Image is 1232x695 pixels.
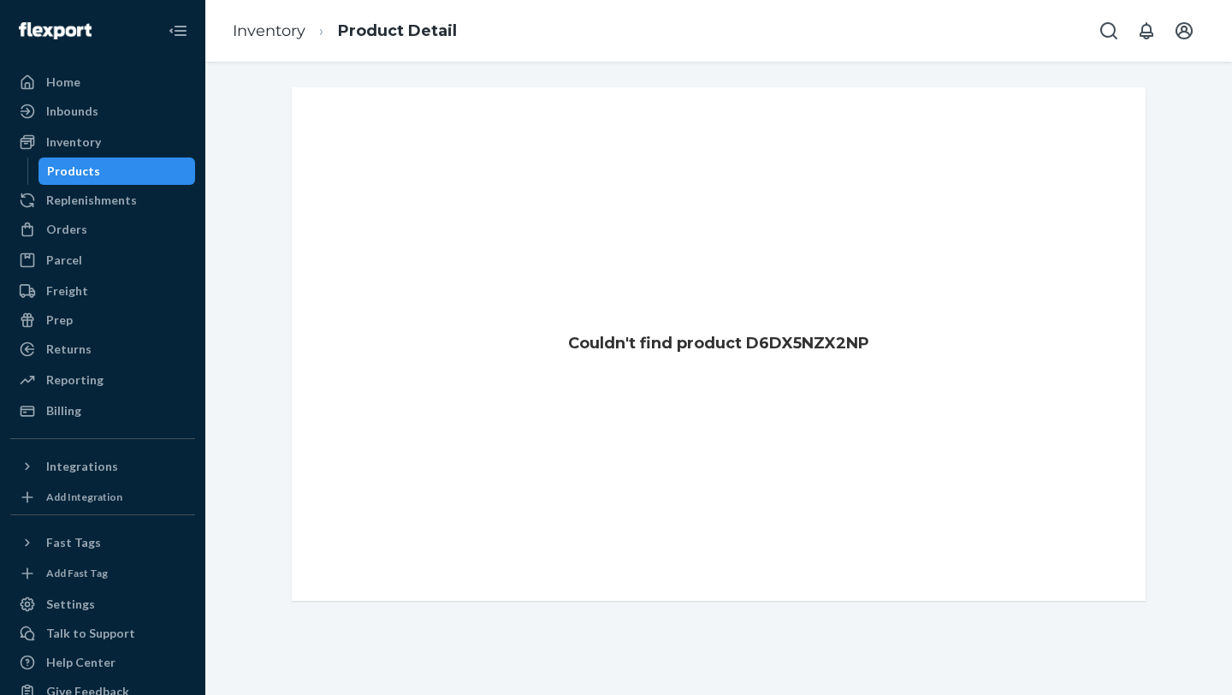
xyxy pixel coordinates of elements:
[46,458,118,475] div: Integrations
[10,247,195,274] a: Parcel
[46,341,92,358] div: Returns
[10,397,195,425] a: Billing
[10,529,195,556] button: Fast Tags
[46,74,80,91] div: Home
[10,98,195,125] a: Inbounds
[10,649,195,676] a: Help Center
[338,21,457,40] a: Product Detail
[47,163,100,180] div: Products
[10,277,195,305] a: Freight
[46,134,101,151] div: Inventory
[38,157,196,185] a: Products
[219,6,471,56] ol: breadcrumbs
[1092,14,1126,48] button: Open Search Box
[46,221,87,238] div: Orders
[10,366,195,394] a: Reporting
[46,596,95,613] div: Settings
[46,534,101,551] div: Fast Tags
[10,591,195,618] a: Settings
[1167,14,1201,48] button: Open account menu
[10,187,195,214] a: Replenishments
[10,216,195,243] a: Orders
[46,192,137,209] div: Replenishments
[10,620,195,647] button: Talk to Support
[10,128,195,156] a: Inventory
[46,566,108,580] div: Add Fast Tag
[46,252,82,269] div: Parcel
[46,103,98,120] div: Inbounds
[46,282,88,300] div: Freight
[46,654,115,671] div: Help Center
[10,563,195,584] a: Add Fast Tag
[10,487,195,508] a: Add Integration
[46,625,135,642] div: Talk to Support
[19,22,92,39] img: Flexport logo
[46,490,122,504] div: Add Integration
[292,87,1146,601] div: Couldn't find product D6DX5NZX2NP
[46,402,81,419] div: Billing
[46,312,73,329] div: Prep
[46,371,104,389] div: Reporting
[10,306,195,334] a: Prep
[161,14,195,48] button: Close Navigation
[10,453,195,480] button: Integrations
[10,336,195,363] a: Returns
[1129,14,1164,48] button: Open notifications
[233,21,305,40] a: Inventory
[10,68,195,96] a: Home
